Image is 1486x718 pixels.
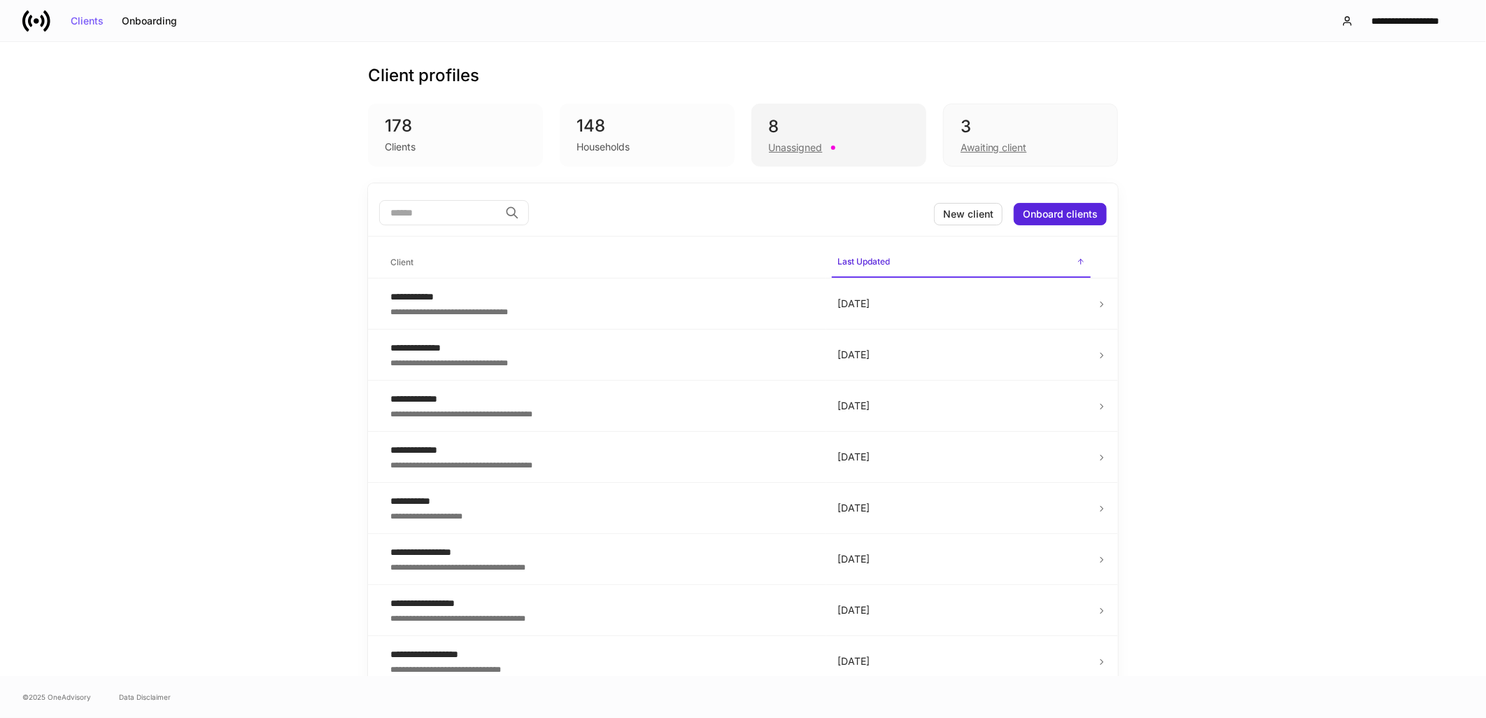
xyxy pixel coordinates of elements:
[837,501,1085,515] p: [DATE]
[837,450,1085,464] p: [DATE]
[934,203,1003,225] button: New client
[837,552,1085,566] p: [DATE]
[1023,209,1098,219] div: Onboard clients
[71,16,104,26] div: Clients
[751,104,926,167] div: 8Unassigned
[837,603,1085,617] p: [DATE]
[1014,203,1107,225] button: Onboard clients
[837,399,1085,413] p: [DATE]
[837,348,1085,362] p: [DATE]
[961,115,1101,138] div: 3
[769,141,823,155] div: Unassigned
[62,10,113,32] button: Clients
[119,691,171,703] a: Data Disclaimer
[961,141,1027,155] div: Awaiting client
[837,255,890,268] h6: Last Updated
[385,140,416,154] div: Clients
[22,691,91,703] span: © 2025 OneAdvisory
[385,115,526,137] div: 178
[943,104,1118,167] div: 3Awaiting client
[943,209,993,219] div: New client
[769,115,909,138] div: 8
[385,248,821,277] span: Client
[122,16,177,26] div: Onboarding
[832,248,1091,278] span: Last Updated
[837,297,1085,311] p: [DATE]
[368,64,479,87] h3: Client profiles
[390,255,413,269] h6: Client
[576,140,630,154] div: Households
[837,654,1085,668] p: [DATE]
[576,115,718,137] div: 148
[113,10,186,32] button: Onboarding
